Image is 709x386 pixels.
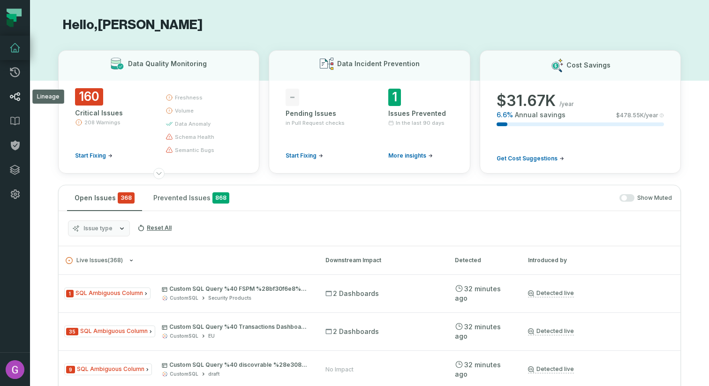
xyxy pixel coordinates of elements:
[175,146,214,154] span: semantic bugs
[162,323,308,331] p: Custom SQL Query %40 Transactions Dashboard EU-POC %28ef4db4cf%29
[175,133,214,141] span: schema health
[68,220,130,236] button: Issue type
[388,89,401,106] span: 1
[286,119,345,127] span: in Pull Request checks
[66,257,309,264] button: Live Issues(368)
[566,61,611,70] h3: Cost Savings
[528,256,612,265] div: Introduced by
[559,100,574,108] span: /year
[170,333,198,340] div: CustomSQL
[175,94,203,101] span: freshness
[337,59,420,68] h3: Data Incident Prevention
[170,371,198,378] div: CustomSQL
[325,256,438,265] div: Downstream Impact
[388,152,433,159] a: More insights
[528,289,574,297] a: Detected live
[75,152,113,159] a: Start Fixing
[286,152,317,159] span: Start Fixing
[515,110,566,120] span: Annual savings
[32,90,64,104] div: Lineage
[208,295,251,302] div: Security Products
[6,360,24,379] img: avatar of Guy Abramov
[64,363,152,375] span: Issue Type
[455,256,511,265] div: Detected
[128,59,207,68] h3: Data Quality Monitoring
[396,119,445,127] span: In the last 90 days
[175,120,211,128] span: data anomaly
[286,152,323,159] a: Start Fixing
[170,295,198,302] div: CustomSQL
[208,333,215,340] div: EU
[58,17,681,33] h1: Hello, [PERSON_NAME]
[286,89,299,106] span: -
[528,365,574,373] a: Detected live
[118,192,135,204] span: critical issues and errors combined
[388,152,426,159] span: More insights
[325,366,354,373] div: No Impact
[455,361,501,378] relative-time: Sep 2, 2025, 2:17 PM GMT+3
[67,185,142,211] button: Open Issues
[66,328,78,335] span: Severity
[75,152,106,159] span: Start Fixing
[175,107,194,114] span: volume
[528,327,574,335] a: Detected live
[269,50,470,174] button: Data Incident Prevention-Pending Issuesin Pull Request checksStart Fixing1Issues PreventedIn the ...
[212,192,229,204] span: 868
[208,371,219,378] div: draft
[497,155,558,162] span: Get Cost Suggestions
[480,50,681,174] button: Cost Savings$31.67K/year6.6%Annual savings$478.55K/yearGet Cost Suggestions
[83,225,113,232] span: Issue type
[497,155,564,162] a: Get Cost Suggestions
[64,288,151,299] span: Issue Type
[134,220,175,235] button: Reset All
[241,194,672,202] div: Show Muted
[146,185,237,211] button: Prevented Issues
[66,257,123,264] span: Live Issues ( 368 )
[58,50,259,174] button: Data Quality Monitoring160Critical Issues208 WarningsStart Fixingfreshnessvolumedata anomalyschem...
[616,112,658,119] span: $ 478.55K /year
[455,323,501,340] relative-time: Sep 2, 2025, 2:17 PM GMT+3
[388,109,453,118] div: Issues Prevented
[325,327,379,336] span: 2 Dashboards
[66,290,74,297] span: Severity
[75,108,149,118] div: Critical Issues
[286,109,351,118] div: Pending Issues
[325,289,379,298] span: 2 Dashboards
[84,119,121,126] span: 208 Warnings
[455,285,501,302] relative-time: Sep 2, 2025, 2:17 PM GMT+3
[64,325,155,337] span: Issue Type
[497,110,513,120] span: 6.6 %
[162,361,308,369] p: Custom SQL Query %40 discovrable %28e3080c5f%29
[497,91,556,110] span: $ 31.67K
[66,366,75,373] span: Severity
[162,285,308,293] p: Custom SQL Query %40 FSPM %28bf30f6e8%29
[75,88,103,106] span: 160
